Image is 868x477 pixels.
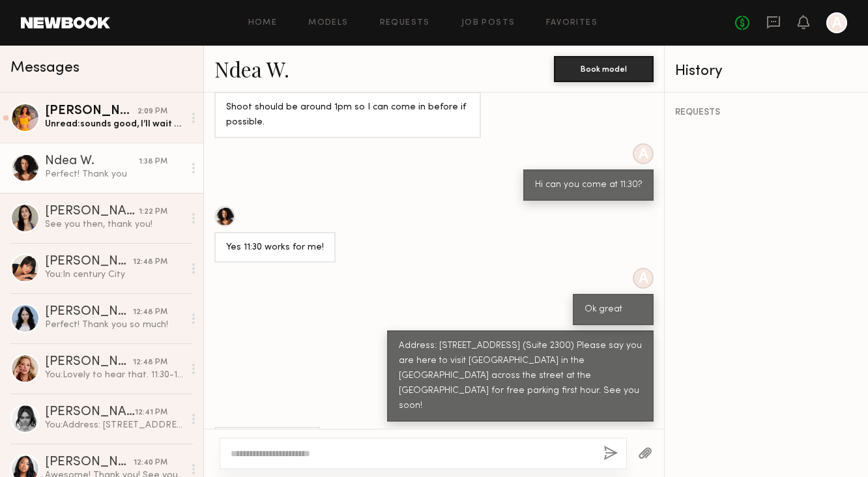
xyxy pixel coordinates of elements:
[399,339,642,414] div: Address: [STREET_ADDRESS] (Suite 2300) Please say you are here to visit [GEOGRAPHIC_DATA] in the ...
[45,419,184,431] div: You: Address: [STREET_ADDRESS] (Suite 2300) Please say you are here to visit [GEOGRAPHIC_DATA] in...
[461,19,515,27] a: Job Posts
[308,19,348,27] a: Models
[137,106,167,118] div: 2:09 PM
[45,319,184,331] div: Perfect! Thank you so much!
[675,64,858,79] div: History
[45,205,139,218] div: [PERSON_NAME]
[139,156,167,168] div: 1:38 PM
[535,178,642,193] div: Hi can you come at 11:30?
[45,306,133,319] div: [PERSON_NAME]
[45,168,184,181] div: Perfect! Thank you
[45,118,184,130] div: Unread: sounds good, I’ll wait to hear from you!
[826,12,847,33] a: A
[675,108,858,117] div: REQUESTS
[45,268,184,281] div: You: In century City
[133,356,167,369] div: 12:48 PM
[554,56,654,82] button: Book model
[214,55,289,83] a: Ndea W.
[133,306,167,319] div: 12:48 PM
[45,456,134,469] div: [PERSON_NAME]
[554,63,654,74] a: Book model
[45,105,137,118] div: [PERSON_NAME]
[45,356,133,369] div: [PERSON_NAME]
[45,369,184,381] div: You: Lovely to hear that. 11:30-1:30 Address: [STREET_ADDRESS] (Suite 2300) Please say you are he...
[226,100,469,130] div: Shoot should be around 1pm so I can come in before if possible.
[133,256,167,268] div: 12:48 PM
[139,206,167,218] div: 1:22 PM
[135,407,167,419] div: 12:41 PM
[45,218,184,231] div: See you then, thank you!
[585,302,642,317] div: Ok great
[45,155,139,168] div: Ndea W.
[45,406,135,419] div: [PERSON_NAME]
[226,240,324,255] div: Yes 11:30 works for me!
[380,19,430,27] a: Requests
[546,19,598,27] a: Favorites
[10,61,80,76] span: Messages
[45,255,133,268] div: [PERSON_NAME]
[134,457,167,469] div: 12:40 PM
[248,19,278,27] a: Home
